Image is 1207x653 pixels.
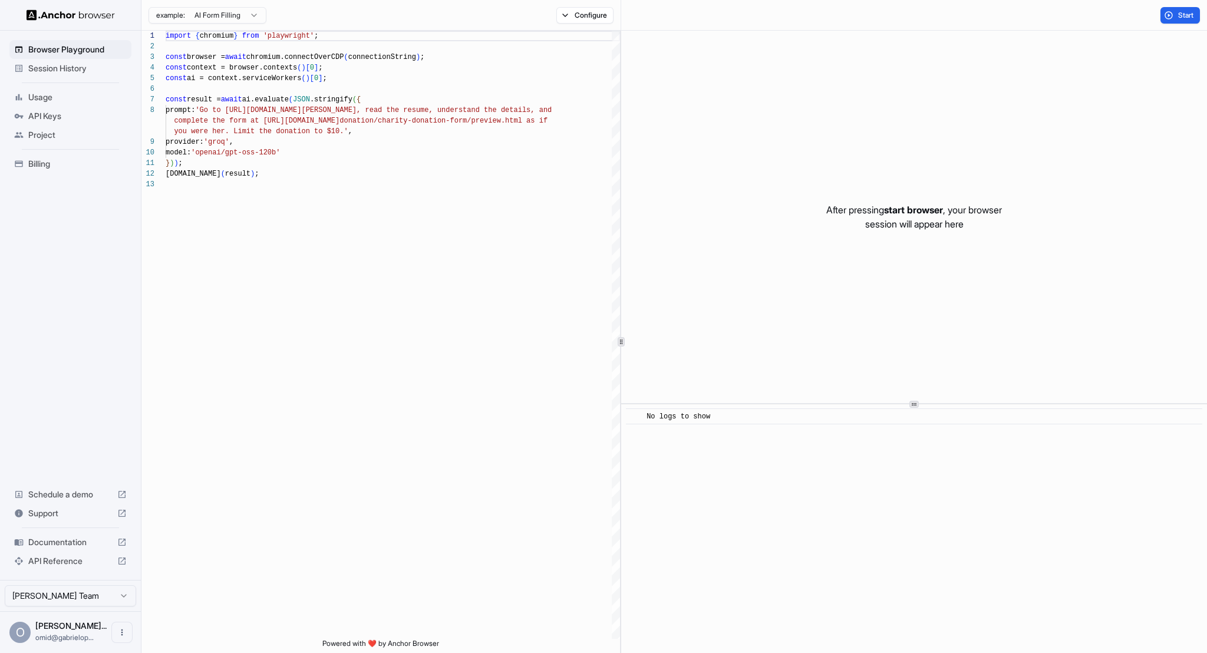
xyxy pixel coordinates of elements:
span: { [195,32,199,40]
span: , [229,138,233,146]
div: Billing [9,154,131,173]
span: result = [187,95,221,104]
span: prompt: [166,106,195,114]
span: .stringify [310,95,352,104]
span: const [166,64,187,72]
span: ( [352,95,357,104]
span: 'openai/gpt-oss-120b' [191,149,280,157]
span: ; [314,32,318,40]
span: model: [166,149,191,157]
span: await [221,95,242,104]
span: start browser [884,204,943,216]
span: Usage [28,91,127,103]
div: Support [9,504,131,523]
span: { [357,95,361,104]
span: ( [221,170,225,178]
div: API Reference [9,552,131,570]
span: ) [250,170,255,178]
span: you were her. Limit the donation to $10.' [174,127,348,136]
span: const [166,95,187,104]
span: ; [255,170,259,178]
div: Session History [9,59,131,78]
span: ; [179,159,183,167]
div: 2 [141,41,154,52]
span: ai = context.serviceWorkers [187,74,301,83]
span: const [166,74,187,83]
span: ( [301,74,305,83]
img: Anchor Logo [27,9,115,21]
span: ; [420,53,424,61]
span: Powered with ❤️ by Anchor Browser [322,639,439,653]
span: chromium [200,32,234,40]
span: [DOMAIN_NAME] [166,170,221,178]
span: ) [174,159,178,167]
span: ( [344,53,348,61]
span: chromium.connectOverCDP [246,53,344,61]
span: context = browser.contexts [187,64,297,72]
span: ) [416,53,420,61]
span: Start [1178,11,1195,20]
span: ​ [632,411,638,423]
div: 11 [141,158,154,169]
span: JSON [293,95,310,104]
div: Project [9,126,131,144]
div: 12 [141,169,154,179]
span: 0 [314,74,318,83]
span: result [225,170,250,178]
span: 'Go to [URL][DOMAIN_NAME][PERSON_NAME], re [195,106,373,114]
span: connectionString [348,53,416,61]
p: After pressing , your browser session will appear here [826,203,1002,231]
span: ; [322,74,327,83]
span: ] [318,74,322,83]
span: , [348,127,352,136]
div: 6 [141,84,154,94]
span: [ [310,74,314,83]
span: ad the resume, understand the details, and [374,106,552,114]
div: 9 [141,137,154,147]
span: omid@gabrieloperator.com [35,633,94,642]
div: 1 [141,31,154,41]
div: 7 [141,94,154,105]
span: ) [170,159,174,167]
span: Session History [28,62,127,74]
span: Documentation [28,536,113,548]
span: const [166,53,187,61]
button: Start [1160,7,1200,24]
span: browser = [187,53,225,61]
div: 5 [141,73,154,84]
div: 3 [141,52,154,62]
span: 'groq' [204,138,229,146]
div: 10 [141,147,154,158]
span: } [233,32,238,40]
div: Browser Playground [9,40,131,59]
div: API Keys [9,107,131,126]
span: donation/charity-donation-form/preview.html as if [339,117,548,125]
span: ( [297,64,301,72]
div: Schedule a demo [9,485,131,504]
span: } [166,159,170,167]
span: example: [156,11,185,20]
span: ( [289,95,293,104]
span: provider: [166,138,204,146]
div: 8 [141,105,154,116]
span: ) [306,74,310,83]
span: Schedule a demo [28,489,113,500]
span: complete the form at [URL][DOMAIN_NAME] [174,117,339,125]
span: await [225,53,246,61]
div: O [9,622,31,643]
span: API Keys [28,110,127,122]
span: Omid Yazdanpanah [35,621,107,631]
span: API Reference [28,555,113,567]
div: 4 [141,62,154,73]
span: Billing [28,158,127,170]
div: Usage [9,88,131,107]
span: ; [318,64,322,72]
span: ) [301,64,305,72]
span: Support [28,507,113,519]
span: 0 [310,64,314,72]
span: No logs to show [647,413,710,421]
span: Browser Playground [28,44,127,55]
span: ] [314,64,318,72]
span: [ [306,64,310,72]
button: Configure [556,7,614,24]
